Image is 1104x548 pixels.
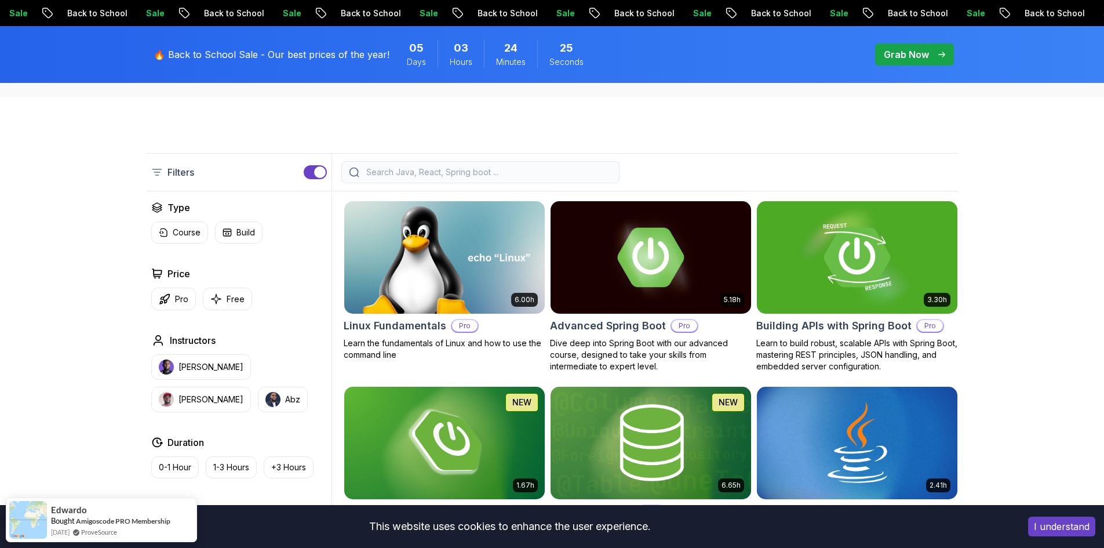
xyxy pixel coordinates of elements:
p: 6.65h [722,481,741,490]
p: Sale [233,8,270,19]
p: 5.18h [724,295,741,304]
button: instructor imgAbz [258,387,308,412]
p: Grab Now [884,48,929,61]
h2: Building APIs with Spring Boot [756,318,912,334]
h2: Spring Data JPA [550,503,633,520]
p: Dive deep into Spring Boot with our advanced course, designed to take your skills from intermedia... [550,337,752,372]
span: 3 Hours [454,40,468,56]
p: Back to School [291,8,370,19]
button: Course [151,222,208,244]
h2: Instructors [170,333,216,347]
span: Days [407,56,426,68]
p: NEW [719,397,738,408]
p: Pro [452,320,478,332]
a: Spring Data JPA card6.65hNEWSpring Data JPAProMaster database management, advanced querying, and ... [550,386,752,546]
p: 1.67h [516,481,534,490]
p: Back to School [838,8,917,19]
p: Back to School [975,8,1054,19]
a: ProveSource [81,527,117,537]
p: 🔥 Back to School Sale - Our best prices of the year! [154,48,389,61]
img: provesource social proof notification image [9,501,47,539]
p: Course [173,227,201,238]
img: instructor img [159,360,174,375]
p: Pro [672,320,697,332]
span: Seconds [549,56,584,68]
button: instructor img[PERSON_NAME] [151,354,251,380]
img: Spring Boot for Beginners card [344,387,545,499]
p: Sale [96,8,133,19]
p: Abz [285,394,300,405]
img: Linux Fundamentals card [344,201,545,314]
a: Building APIs with Spring Boot card3.30hBuilding APIs with Spring BootProLearn to build robust, s... [756,201,958,372]
span: 24 Minutes [504,40,518,56]
h2: Linux Fundamentals [344,318,446,334]
p: [PERSON_NAME] [178,361,243,373]
h2: Advanced Spring Boot [550,318,666,334]
p: Back to School [701,8,780,19]
p: NEW [512,397,531,408]
p: Pro [175,293,188,305]
h2: Type [167,201,190,215]
p: Free [227,293,245,305]
h2: Price [167,267,190,281]
p: Build [236,227,255,238]
p: 1-3 Hours [213,462,249,473]
p: +3 Hours [271,462,306,473]
button: Pro [151,288,196,310]
p: 2.41h [930,481,947,490]
p: Pro [917,320,943,332]
a: Spring Boot for Beginners card1.67hNEWSpring Boot for BeginnersBuild a CRUD API with Spring Boot ... [344,386,545,546]
h2: Duration [167,436,204,449]
p: Back to School [564,8,643,19]
span: Minutes [496,56,526,68]
p: Learn the fundamentals of Linux and how to use the command line [344,337,545,361]
a: Linux Fundamentals card6.00hLinux FundamentalsProLearn the fundamentals of Linux and how to use t... [344,201,545,361]
p: 6.00h [515,295,534,304]
span: 5 Days [409,40,424,56]
p: Learn to build robust, scalable APIs with Spring Boot, mastering REST principles, JSON handling, ... [756,337,958,372]
div: This website uses cookies to enhance the user experience. [9,514,1011,539]
p: Sale [780,8,817,19]
p: Filters [167,165,194,179]
p: Back to School [154,8,233,19]
input: Search Java, React, Spring boot ... [364,166,612,178]
button: Free [203,288,252,310]
img: instructor img [265,392,280,407]
span: Bought [51,516,75,525]
button: 0-1 Hour [151,456,199,478]
p: Sale [643,8,680,19]
button: +3 Hours [264,456,314,478]
span: Edwardo [51,505,87,515]
img: Spring Data JPA card [551,387,751,499]
p: Sale [370,8,407,19]
p: Back to School [428,8,507,19]
img: Advanced Spring Boot card [551,201,751,314]
img: Java for Beginners card [757,387,957,499]
a: Amigoscode PRO Membership [76,517,170,525]
span: Hours [450,56,472,68]
span: 25 Seconds [560,40,573,56]
button: Accept cookies [1028,517,1095,536]
h2: Spring Boot for Beginners [344,503,476,520]
p: 0-1 Hour [159,462,191,473]
p: 3.30h [927,295,947,304]
a: Java for Beginners card2.41hJava for BeginnersBeginner-friendly Java course for essential program... [756,386,958,546]
p: Sale [507,8,544,19]
p: [PERSON_NAME] [178,394,243,405]
button: instructor img[PERSON_NAME] [151,387,251,412]
a: Advanced Spring Boot card5.18hAdvanced Spring BootProDive deep into Spring Boot with our advanced... [550,201,752,372]
span: [DATE] [51,527,70,537]
img: instructor img [159,392,174,407]
button: 1-3 Hours [206,456,257,478]
button: Build [215,222,263,244]
p: Sale [917,8,954,19]
p: Sale [1054,8,1091,19]
p: Back to School [17,8,96,19]
img: Building APIs with Spring Boot card [757,201,957,314]
h2: Java for Beginners [756,503,855,520]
